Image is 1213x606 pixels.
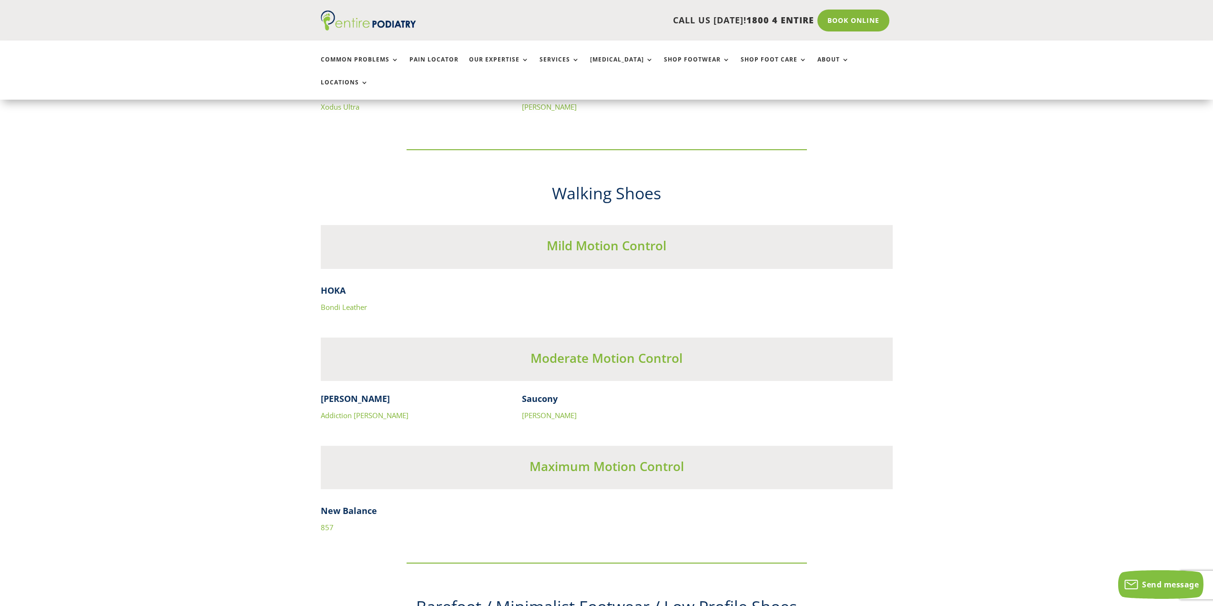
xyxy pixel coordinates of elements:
[321,505,893,522] h4: New Balance
[321,285,893,301] h4: HOKA
[817,10,889,31] a: Book Online
[321,102,359,112] a: Xodus Ultra
[453,14,814,27] p: CALL US [DATE]!
[741,56,807,77] a: Shop Foot Care
[321,393,490,410] h4: [PERSON_NAME]
[817,56,849,77] a: About
[321,79,368,100] a: Locations
[321,411,408,420] a: Addiction [PERSON_NAME]
[321,23,416,32] a: Entire Podiatry
[321,56,399,77] a: Common Problems
[590,56,653,77] a: [MEDICAL_DATA]
[664,56,730,77] a: Shop Footwear
[469,56,529,77] a: Our Expertise
[1142,579,1199,590] span: Send message
[321,523,334,532] a: 857
[321,237,893,259] h3: Mild Motion Control
[522,393,692,410] h4: Saucony
[321,182,893,210] h2: Walking Shoes
[1118,570,1203,599] button: Send message
[321,302,367,312] a: Bondi Leather
[321,458,893,480] h3: Maximum Motion Control
[522,411,577,420] a: [PERSON_NAME]
[522,102,577,112] a: [PERSON_NAME]
[409,56,459,77] a: Pain Locator
[321,349,893,371] h3: Moderate Motion Control
[746,14,814,26] span: 1800 4 ENTIRE
[321,10,416,31] img: logo (1)
[540,56,580,77] a: Services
